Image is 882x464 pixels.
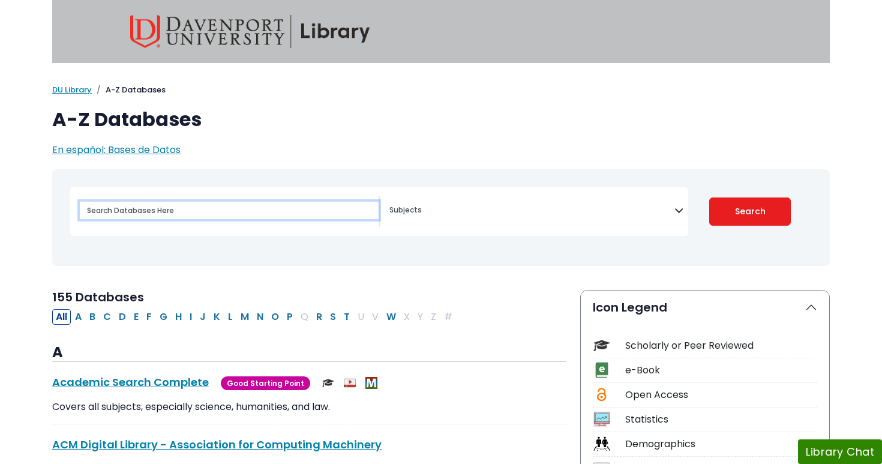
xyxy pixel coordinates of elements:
button: Filter Results R [313,309,326,325]
button: Filter Results L [224,309,236,325]
button: Filter Results H [172,309,185,325]
h3: A [52,344,566,362]
div: e-Book [625,363,817,378]
nav: Search filters [52,169,830,266]
input: Search database by title or keyword [80,202,379,219]
button: Filter Results M [237,309,253,325]
div: Alpha-list to filter by first letter of database name [52,309,457,323]
img: Icon Scholarly or Peer Reviewed [593,337,610,354]
img: Scholarly or Peer Reviewed [322,377,334,389]
div: Statistics [625,412,817,427]
button: Submit for Search Results [709,197,791,226]
img: Icon e-Book [593,362,610,378]
nav: breadcrumb [52,84,830,96]
img: Icon Demographics [593,436,610,452]
p: Covers all subjects, especially science, humanities, and law. [52,400,566,414]
div: Scholarly or Peer Reviewed [625,339,817,353]
button: Filter Results W [383,309,400,325]
button: Filter Results D [115,309,130,325]
li: A-Z Databases [92,84,166,96]
button: Filter Results N [253,309,267,325]
button: Filter Results B [86,309,99,325]
a: DU Library [52,84,92,95]
textarea: Search [389,206,674,216]
a: ACM Digital Library - Association for Computing Machinery [52,437,382,452]
img: MeL (Michigan electronic Library) [365,377,377,389]
button: Filter Results J [196,309,209,325]
button: Library Chat [798,439,882,464]
button: Filter Results O [268,309,283,325]
button: Filter Results C [100,309,115,325]
button: Filter Results K [210,309,224,325]
button: Filter Results P [283,309,296,325]
button: Filter Results S [326,309,340,325]
button: Filter Results G [156,309,171,325]
div: Demographics [625,437,817,451]
img: Audio & Video [344,377,356,389]
button: Filter Results T [340,309,353,325]
button: Filter Results F [143,309,155,325]
a: Academic Search Complete [52,375,209,390]
img: Davenport University Library [130,15,370,48]
span: 155 Databases [52,289,144,306]
button: Filter Results I [186,309,196,325]
button: Icon Legend [581,291,829,324]
img: Icon Open Access [594,387,609,403]
span: Good Starting Point [221,376,310,390]
div: Open Access [625,388,817,402]
img: Icon Statistics [593,411,610,427]
h1: A-Z Databases [52,108,830,131]
button: Filter Results A [71,309,85,325]
button: Filter Results E [130,309,142,325]
a: En español: Bases de Datos [52,143,181,157]
button: All [52,309,71,325]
